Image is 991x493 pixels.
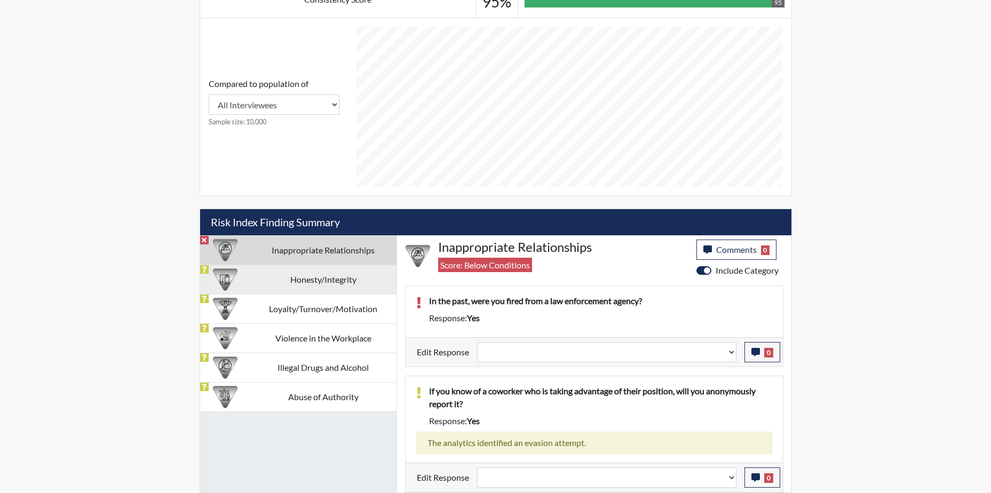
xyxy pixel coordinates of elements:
img: CATEGORY%20ICON-14.139f8ef7.png [213,238,237,263]
td: Inappropriate Relationships [250,235,397,265]
img: CATEGORY%20ICON-26.eccbb84f.png [213,326,237,351]
button: Comments0 [696,240,777,260]
p: If you know of a coworker who is taking advantage of their position, will you anonymously report it? [429,385,772,410]
div: Consistency Score comparison among population [209,77,339,127]
span: 0 [764,348,773,357]
td: Abuse of Authority [250,382,397,411]
td: Illegal Drugs and Alcohol [250,353,397,382]
div: Update the test taker's response, the change might impact the score [469,342,744,362]
span: 0 [761,245,770,255]
h5: Risk Index Finding Summary [200,209,791,235]
button: 0 [744,467,780,488]
td: Violence in the Workplace [250,323,397,353]
img: CATEGORY%20ICON-17.40ef8247.png [213,297,237,321]
span: yes [467,416,480,426]
td: Loyalty/Turnover/Motivation [250,294,397,323]
img: CATEGORY%20ICON-12.0f6f1024.png [213,355,237,380]
label: Edit Response [417,467,469,488]
span: yes [467,313,480,323]
img: CATEGORY%20ICON-01.94e51fac.png [213,385,237,409]
div: Response: [421,415,780,427]
td: Honesty/Integrity [250,265,397,294]
label: Include Category [716,264,779,277]
button: 0 [744,342,780,362]
h4: Inappropriate Relationships [438,240,688,255]
span: Comments [716,244,757,255]
div: The analytics identified an evasion attempt. [416,432,772,454]
p: In the past, were you fired from a law enforcement agency? [429,295,772,307]
small: Sample size: 10,000 [209,117,339,127]
div: Update the test taker's response, the change might impact the score [469,467,744,488]
span: Score: Below Conditions [438,258,532,272]
span: 0 [764,473,773,483]
div: Response: [421,312,780,324]
img: CATEGORY%20ICON-14.139f8ef7.png [406,244,430,268]
label: Edit Response [417,342,469,362]
img: CATEGORY%20ICON-11.a5f294f4.png [213,267,237,292]
label: Compared to population of [209,77,308,90]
